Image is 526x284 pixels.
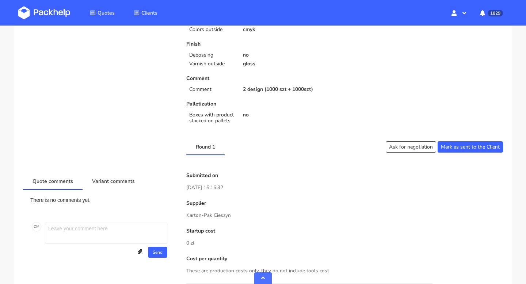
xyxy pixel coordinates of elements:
[186,200,503,206] p: Supplier
[189,52,234,58] p: Debossing
[186,76,339,81] p: Comment
[125,6,166,19] a: Clients
[189,112,234,124] p: Boxes with product stacked on pallets
[186,173,503,179] p: Submitted on
[189,27,234,32] p: Colors outside
[186,184,503,192] p: [DATE] 15:16:32
[36,222,39,231] span: M
[186,256,503,262] p: Cost per quantity
[189,87,234,92] p: Comment
[23,173,83,189] a: Quote comments
[386,141,436,153] button: Ask for negotiation
[186,41,339,47] p: Finish
[148,247,167,258] button: Send
[243,112,340,118] p: no
[243,27,340,32] p: cmyk
[81,6,123,19] a: Quotes
[243,61,340,67] p: gloss
[34,222,36,231] span: C
[243,52,340,58] p: no
[18,6,70,19] img: Dashboard
[186,211,503,219] p: Karton-Pak Cieszyn
[186,239,503,247] p: 0 zł
[186,228,503,234] p: Startup cost
[98,9,115,16] span: Quotes
[186,138,225,154] a: Round 1
[30,197,169,203] p: There is no comments yet.
[474,6,508,19] button: 1829
[141,9,157,16] span: Clients
[189,61,234,67] p: Varnish outside
[438,141,503,153] button: Mark as sent to the Client
[83,173,144,189] a: Variant comments
[186,101,339,107] p: Palletization
[243,87,340,92] p: 2 design (1000 szt + 1000szt)
[186,267,503,275] p: These are production costs only, they do not include tools cost
[488,10,503,16] span: 1829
